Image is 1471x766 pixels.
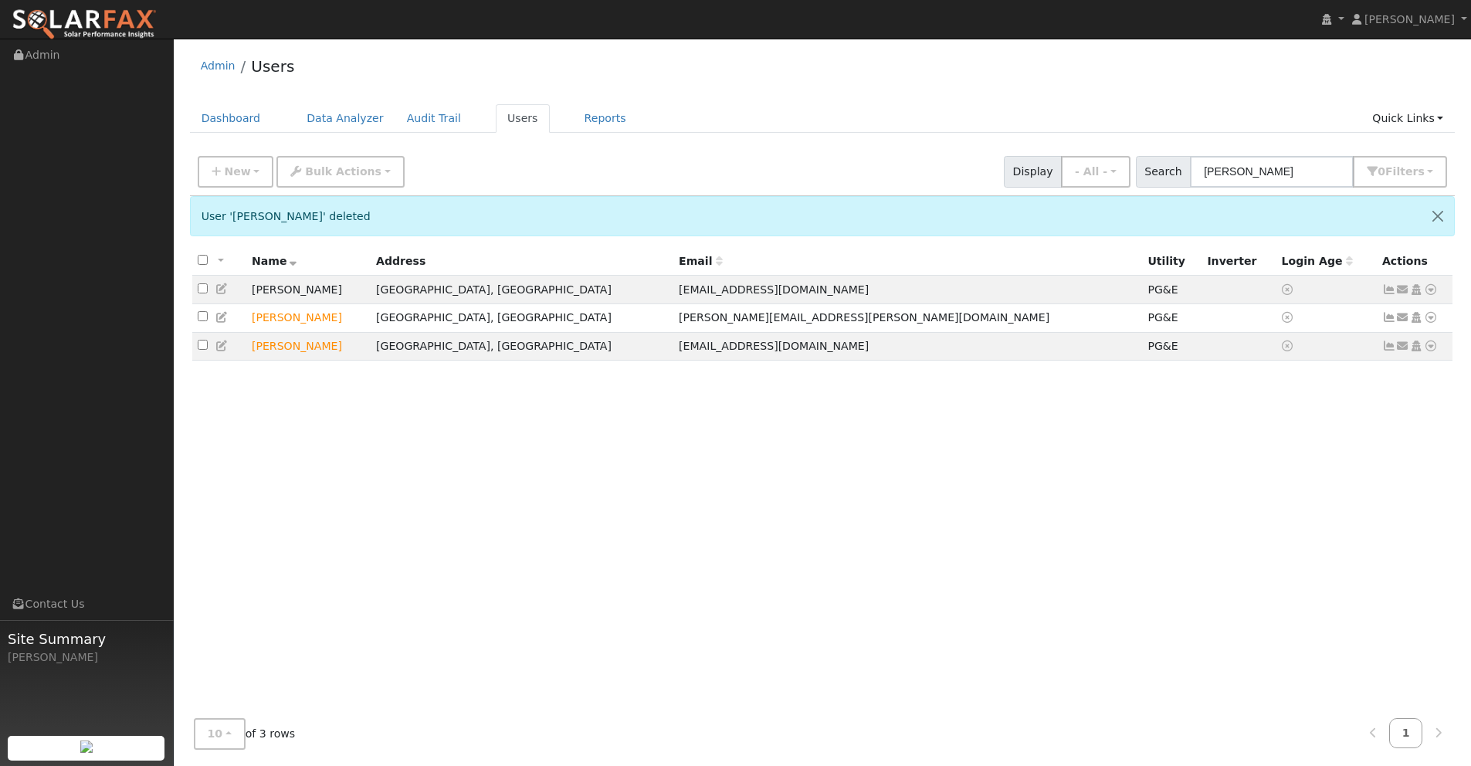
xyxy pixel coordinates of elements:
[246,276,371,304] td: [PERSON_NAME]
[190,104,273,133] a: Dashboard
[371,304,673,333] td: [GEOGRAPHIC_DATA], [GEOGRAPHIC_DATA]
[1409,311,1423,324] a: Login As
[1282,283,1296,296] a: No login access
[295,104,395,133] a: Data Analyzer
[1282,340,1296,352] a: No login access
[252,255,297,267] span: Name
[198,156,274,188] button: New
[1190,156,1354,188] input: Search
[1389,718,1423,748] a: 1
[679,340,869,352] span: [EMAIL_ADDRESS][DOMAIN_NAME]
[194,718,296,750] span: of 3 rows
[1385,165,1425,178] span: Filter
[376,253,668,269] div: Address
[1207,253,1270,269] div: Inverter
[246,332,371,361] td: Lead
[371,332,673,361] td: [GEOGRAPHIC_DATA], [GEOGRAPHIC_DATA]
[1382,340,1396,352] a: Show Graph
[276,156,404,188] button: Bulk Actions
[215,311,229,324] a: Edit User
[305,165,381,178] span: Bulk Actions
[395,104,473,133] a: Audit Trail
[80,741,93,753] img: retrieve
[1147,253,1196,269] div: Utility
[1396,338,1410,354] a: tl_moore07@yahoo.com
[1382,283,1396,296] a: Show Graph
[1396,310,1410,326] a: bullard.travis@gmail.com
[1424,282,1438,298] a: Other actions
[1424,338,1438,354] a: Other actions
[679,255,722,267] span: Email
[1396,282,1410,298] a: travisgaujotbias@gmail.com
[215,340,229,352] a: Edit User
[246,304,371,333] td: Lead
[1147,311,1178,324] span: PG&E
[194,718,246,750] button: 10
[215,283,229,295] a: Edit User
[251,57,294,76] a: Users
[8,629,165,649] span: Site Summary
[371,276,673,304] td: [GEOGRAPHIC_DATA], [GEOGRAPHIC_DATA]
[224,165,250,178] span: New
[1147,283,1178,296] span: PG&E
[202,210,371,222] span: User '[PERSON_NAME]' deleted
[201,59,236,72] a: Admin
[1136,156,1191,188] span: Search
[208,727,223,740] span: 10
[1422,197,1454,235] button: Close
[679,283,869,296] span: [EMAIL_ADDRESS][DOMAIN_NAME]
[1424,310,1438,326] a: Other actions
[1282,255,1353,267] span: Days since last login
[573,104,638,133] a: Reports
[8,649,165,666] div: [PERSON_NAME]
[1382,253,1447,269] div: Actions
[496,104,550,133] a: Users
[1353,156,1447,188] button: 0Filters
[679,311,1049,324] span: [PERSON_NAME][EMAIL_ADDRESS][PERSON_NAME][DOMAIN_NAME]
[1004,156,1062,188] span: Display
[1409,340,1423,352] a: Login As
[1364,13,1455,25] span: [PERSON_NAME]
[12,8,157,41] img: SolarFax
[1382,311,1396,324] a: Show Graph
[1282,311,1296,324] a: No login access
[1361,104,1455,133] a: Quick Links
[1409,283,1423,296] a: Login As
[1061,156,1130,188] button: - All -
[1418,165,1424,178] span: s
[1147,340,1178,352] span: PG&E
